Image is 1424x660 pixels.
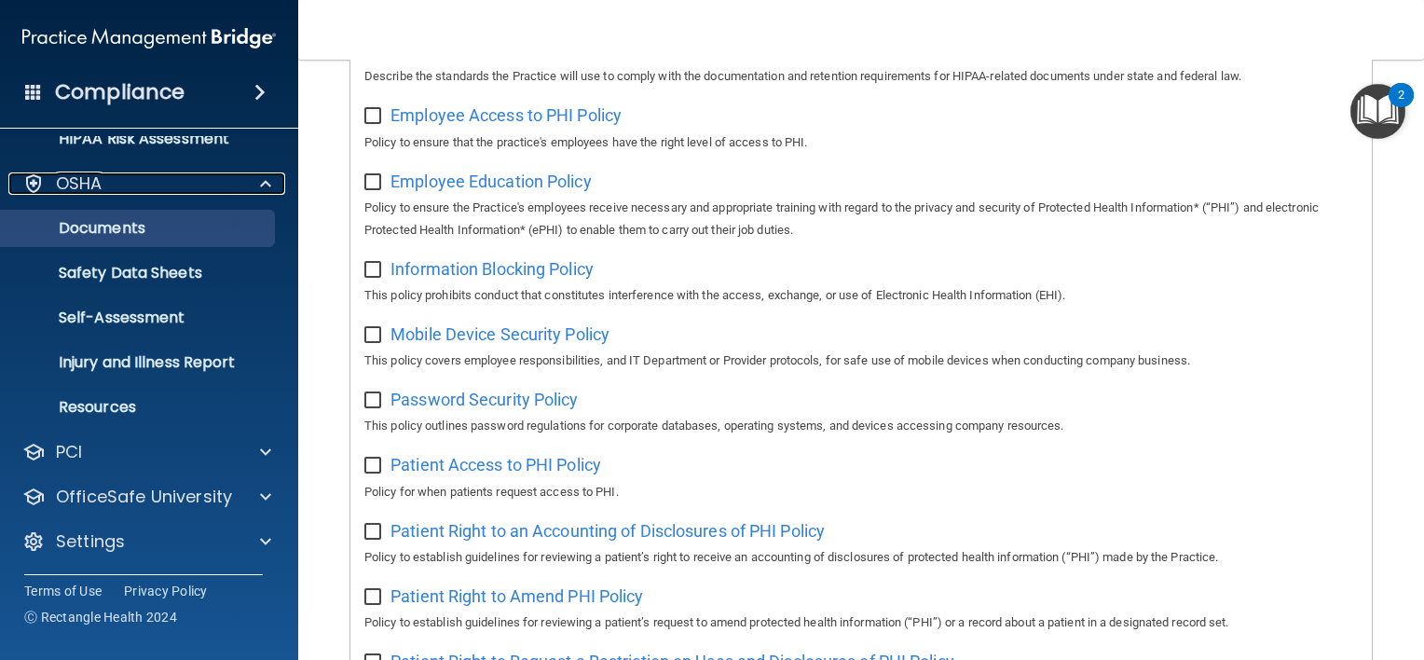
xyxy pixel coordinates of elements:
[390,390,578,409] span: Password Security Policy
[24,582,102,600] a: Terms of Use
[390,259,594,279] span: Information Blocking Policy
[56,486,232,508] p: OfficeSafe University
[56,441,82,463] p: PCI
[364,350,1358,372] p: This policy covers employee responsibilities, and IT Department or Provider protocols, for safe u...
[390,105,622,125] span: Employee Access to PHI Policy
[22,486,271,508] a: OfficeSafe University
[124,582,208,600] a: Privacy Policy
[390,172,592,191] span: Employee Education Policy
[364,546,1358,569] p: Policy to establish guidelines for reviewing a patient’s right to receive an accounting of disclo...
[390,324,609,344] span: Mobile Device Security Policy
[55,79,185,105] h4: Compliance
[390,455,601,474] span: Patient Access to PHI Policy
[364,415,1358,437] p: This policy outlines password regulations for corporate databases, operating systems, and devices...
[22,172,271,195] a: OSHA
[364,65,1358,88] p: Describe the standards the Practice will use to comply with the documentation and retention requi...
[390,586,643,606] span: Patient Right to Amend PHI Policy
[364,197,1358,241] p: Policy to ensure the Practice's employees receive necessary and appropriate training with regard ...
[390,521,825,541] span: Patient Right to an Accounting of Disclosures of PHI Policy
[22,20,276,57] img: PMB logo
[364,481,1358,503] p: Policy for when patients request access to PHI.
[12,130,267,148] p: HIPAA Risk Assessment
[56,172,103,195] p: OSHA
[12,264,267,282] p: Safety Data Sheets
[12,219,267,238] p: Documents
[22,441,271,463] a: PCI
[1350,84,1405,139] button: Open Resource Center, 2 new notifications
[364,131,1358,154] p: Policy to ensure that the practice's employees have the right level of access to PHI.
[1398,95,1404,119] div: 2
[56,530,125,553] p: Settings
[12,353,267,372] p: Injury and Illness Report
[364,284,1358,307] p: This policy prohibits conduct that constitutes interference with the access, exchange, or use of ...
[24,608,177,626] span: Ⓒ Rectangle Health 2024
[12,309,267,327] p: Self-Assessment
[364,612,1358,634] p: Policy to establish guidelines for reviewing a patient’s request to amend protected health inform...
[22,530,271,553] a: Settings
[12,398,267,417] p: Resources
